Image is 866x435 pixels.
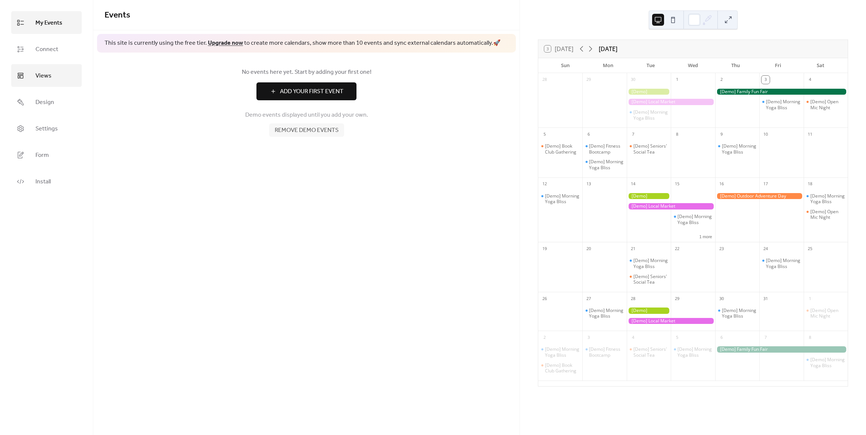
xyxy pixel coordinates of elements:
div: 8 [673,130,681,138]
a: Add Your First Event [105,82,508,100]
div: 13 [585,180,593,188]
div: [Demo] Morning Yoga Bliss [671,214,715,225]
span: Remove demo events [275,126,339,135]
div: [Demo] Morning Yoga Bliss [804,193,848,205]
a: Upgrade now [208,37,243,49]
div: [Demo] Morning Yoga Bliss [810,193,845,205]
div: 30 [717,294,726,303]
div: 2 [717,76,726,84]
div: Tue [629,58,672,73]
button: Remove demo events [269,123,344,137]
div: [Demo] Morning Yoga Bliss [582,159,626,170]
div: [Demo] Morning Yoga Bliss [538,346,582,358]
div: [Demo] Morning Yoga Bliss [545,193,579,205]
div: 23 [717,245,726,253]
div: [Demo] Morning Yoga Bliss [589,159,623,170]
a: Form [11,144,82,166]
div: [Demo] Seniors' Social Tea [627,346,671,358]
div: 3 [761,76,770,84]
div: 28 [629,294,637,303]
div: [Demo] Morning Yoga Bliss [804,357,848,368]
div: [Demo] Open Mic Night [804,308,848,319]
div: [Demo] Morning Yoga Bliss [677,214,712,225]
div: 3 [585,333,593,341]
div: [DATE] [599,44,617,53]
div: [Demo] Gardening Workshop [627,89,671,95]
div: [Demo] Family Fun Fair [715,89,848,95]
div: 5 [541,130,549,138]
div: 28 [541,76,549,84]
div: 8 [806,333,814,341]
div: [Demo] Book Club Gathering [545,143,579,155]
div: [Demo] Morning Yoga Bliss [810,357,845,368]
div: [Demo] Morning Yoga Bliss [766,99,800,110]
div: [Demo] Open Mic Night [810,308,845,319]
div: [Demo] Morning Yoga Bliss [589,308,623,319]
div: Wed [672,58,714,73]
div: 15 [673,180,681,188]
div: 21 [629,245,637,253]
button: Add Your First Event [256,82,356,100]
div: [Demo] Open Mic Night [804,209,848,220]
div: 14 [629,180,637,188]
div: [Demo] Open Mic Night [810,99,845,110]
div: [Demo] Morning Yoga Bliss [759,258,803,269]
span: Add Your First Event [280,87,343,96]
div: [Demo] Morning Yoga Bliss [633,109,668,121]
div: 12 [541,180,549,188]
div: 27 [585,294,593,303]
div: [Demo] Morning Yoga Bliss [715,308,759,319]
div: [Demo] Fitness Bootcamp [589,346,623,358]
span: Form [35,149,49,161]
button: 1 more [696,233,715,239]
div: [Demo] Local Market [627,318,715,324]
div: 20 [585,245,593,253]
div: 5 [673,333,681,341]
div: 31 [761,294,770,303]
div: Sun [544,58,587,73]
div: 26 [541,294,549,303]
div: Mon [587,58,629,73]
div: 29 [585,76,593,84]
div: 1 [806,294,814,303]
div: 25 [806,245,814,253]
div: 6 [585,130,593,138]
div: 6 [717,333,726,341]
div: 4 [806,76,814,84]
span: Connect [35,44,58,55]
div: [Demo] Morning Yoga Bliss [582,308,626,319]
div: [Demo] Book Club Gathering [538,143,582,155]
span: Install [35,176,51,187]
span: Demo events displayed until you add your own. [245,111,368,120]
div: 22 [673,245,681,253]
div: [Demo] Morning Yoga Bliss [633,258,668,269]
div: 19 [541,245,549,253]
div: [Demo] Open Mic Night [804,99,848,110]
div: 30 [629,76,637,84]
div: 16 [717,180,726,188]
div: [Demo] Seniors' Social Tea [627,143,671,155]
div: 17 [761,180,770,188]
a: Design [11,91,82,113]
div: Sat [799,58,842,73]
a: Install [11,170,82,193]
div: [Demo] Morning Yoga Bliss [677,346,712,358]
div: 10 [761,130,770,138]
div: [Demo] Morning Yoga Bliss [715,143,759,155]
span: Views [35,70,52,82]
div: [Demo] Local Market [627,99,715,105]
div: Fri [757,58,799,73]
div: 24 [761,245,770,253]
div: [Demo] Local Market [627,203,715,209]
div: [Demo] Morning Yoga Bliss [766,258,800,269]
a: My Events [11,11,82,34]
div: [Demo] Seniors' Social Tea [633,346,668,358]
div: [Demo] Morning Yoga Bliss [627,109,671,121]
div: [Demo] Fitness Bootcamp [582,346,626,358]
div: [Demo] Gardening Workshop [627,308,671,314]
div: 9 [717,130,726,138]
div: 1 [673,76,681,84]
div: [Demo] Outdoor Adventure Day [715,193,804,199]
a: Connect [11,38,82,60]
div: [Demo] Fitness Bootcamp [589,143,623,155]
